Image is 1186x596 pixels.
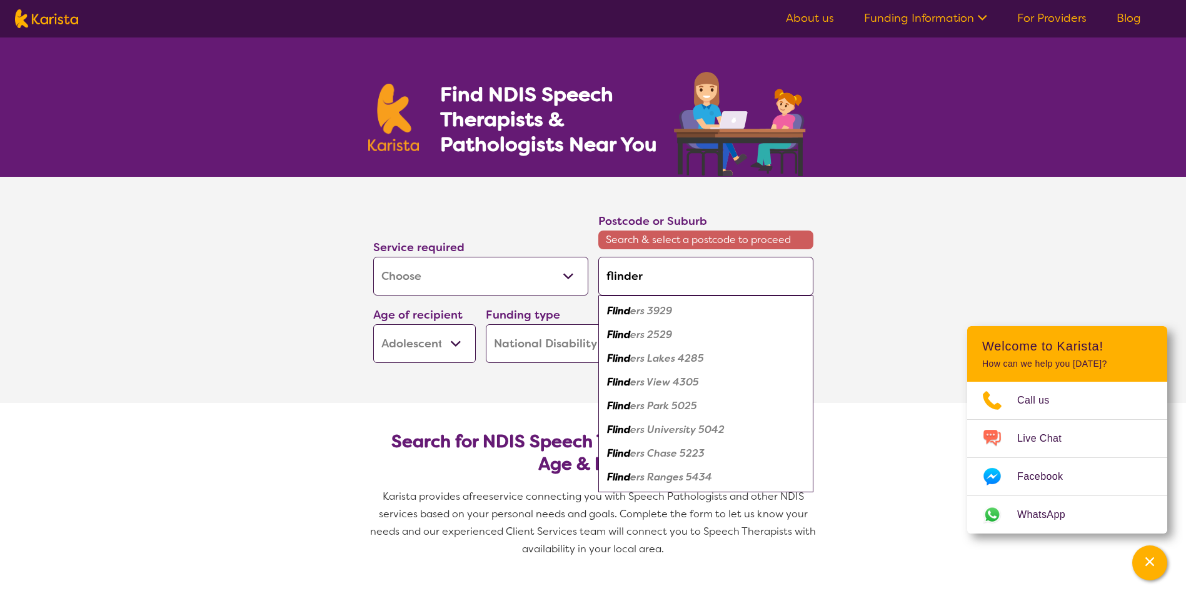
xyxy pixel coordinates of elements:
div: Flinders Lakes 4285 [605,347,807,370]
input: Type [598,257,813,296]
div: Flinders 3929 [605,299,807,323]
h1: Find NDIS Speech Therapists & Pathologists Near You [440,82,671,157]
label: Postcode or Suburb [598,214,707,229]
ul: Choose channel [967,382,1167,534]
em: Flind [607,399,630,412]
label: Funding type [486,307,560,322]
img: Karista logo [368,84,420,151]
em: ers Lakes 4285 [630,352,704,365]
em: ers Ranges 5434 [630,470,712,484]
span: Live Chat [1017,429,1077,448]
h2: Search for NDIS Speech Therapists by Location, Age & Needs [383,430,803,475]
a: Blog [1117,11,1141,26]
label: Service required [373,240,465,255]
h2: Welcome to Karista! [982,339,1152,354]
em: Flind [607,328,630,341]
div: Flinders 2529 [605,323,807,347]
span: free [469,490,489,503]
button: Channel Menu [1132,545,1167,580]
span: Karista provides a [383,490,469,503]
em: Flind [607,423,630,436]
a: Web link opens in a new tab. [967,496,1167,534]
div: Flinders Ranges 5434 [605,465,807,489]
img: Karista logo [15,9,78,28]
em: ers View 4305 [630,375,699,389]
em: Flind [607,447,630,460]
div: Channel Menu [967,326,1167,534]
em: ers Chase 5223 [630,447,705,460]
div: Flinders View 4305 [605,370,807,394]
em: Flind [607,470,630,484]
em: Flind [607,375,630,389]
em: ers 2529 [630,328,672,341]
a: About us [786,11,834,26]
span: service connecting you with Speech Pathologists and other NDIS services based on your personal ne... [370,490,818,555]
div: Flinders University 5042 [605,418,807,442]
p: How can we help you [DATE]? [982,359,1152,369]
em: Flind [607,304,630,317]
label: Age of recipient [373,307,463,322]
div: Flinders Chase 5223 [605,442,807,465]
a: For Providers [1017,11,1087,26]
span: Search & select a postcode to proceed [598,231,813,249]
img: speech-therapy [664,67,818,177]
a: Funding Information [864,11,987,26]
em: ers Park 5025 [630,399,697,412]
span: WhatsApp [1017,505,1080,524]
span: Facebook [1017,467,1078,486]
em: ers University 5042 [630,423,725,436]
em: ers 3929 [630,304,672,317]
span: Call us [1017,391,1065,410]
em: Flind [607,352,630,365]
div: Flinders Park 5025 [605,394,807,418]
